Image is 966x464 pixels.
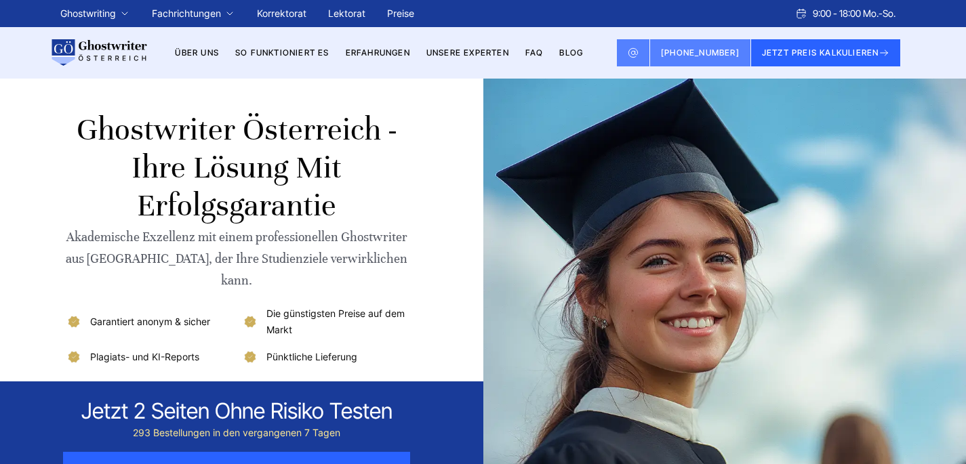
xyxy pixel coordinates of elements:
[66,111,408,225] h1: Ghostwriter Österreich - Ihre Lösung mit Erfolgsgarantie
[49,39,147,66] img: logo wirschreiben
[650,39,751,66] a: [PHONE_NUMBER]
[242,349,258,365] img: Pünktliche Lieferung
[66,349,232,365] li: Plagiats- und KI-Reports
[242,349,408,365] li: Pünktliche Lieferung
[346,47,410,58] a: Erfahrungen
[66,305,232,338] li: Garantiert anonym & sicher
[66,349,82,365] img: Plagiats- und KI-Reports
[387,7,414,19] a: Preise
[795,8,807,19] img: Schedule
[257,7,306,19] a: Korrektorat
[66,314,82,330] img: Garantiert anonym & sicher
[152,5,221,22] a: Fachrichtungen
[525,47,544,58] a: FAQ
[813,5,895,22] span: 9:00 - 18:00 Mo.-So.
[751,39,901,66] button: JETZT PREIS KALKULIEREN
[66,226,408,291] div: Akademische Exzellenz mit einem professionellen Ghostwriter aus [GEOGRAPHIC_DATA], der Ihre Studi...
[242,305,408,338] li: Die günstigsten Preise auf dem Markt
[628,47,639,58] img: Email
[81,425,393,441] div: 293 Bestellungen in den vergangenen 7 Tagen
[426,47,509,58] a: Unsere Experten
[60,5,116,22] a: Ghostwriting
[328,7,365,19] a: Lektorat
[235,47,329,58] a: So funktioniert es
[661,47,740,58] span: [PHONE_NUMBER]
[242,314,258,330] img: Die günstigsten Preise auf dem Markt
[175,47,219,58] a: Über uns
[559,47,583,58] a: BLOG
[81,398,393,425] div: Jetzt 2 seiten ohne risiko testen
